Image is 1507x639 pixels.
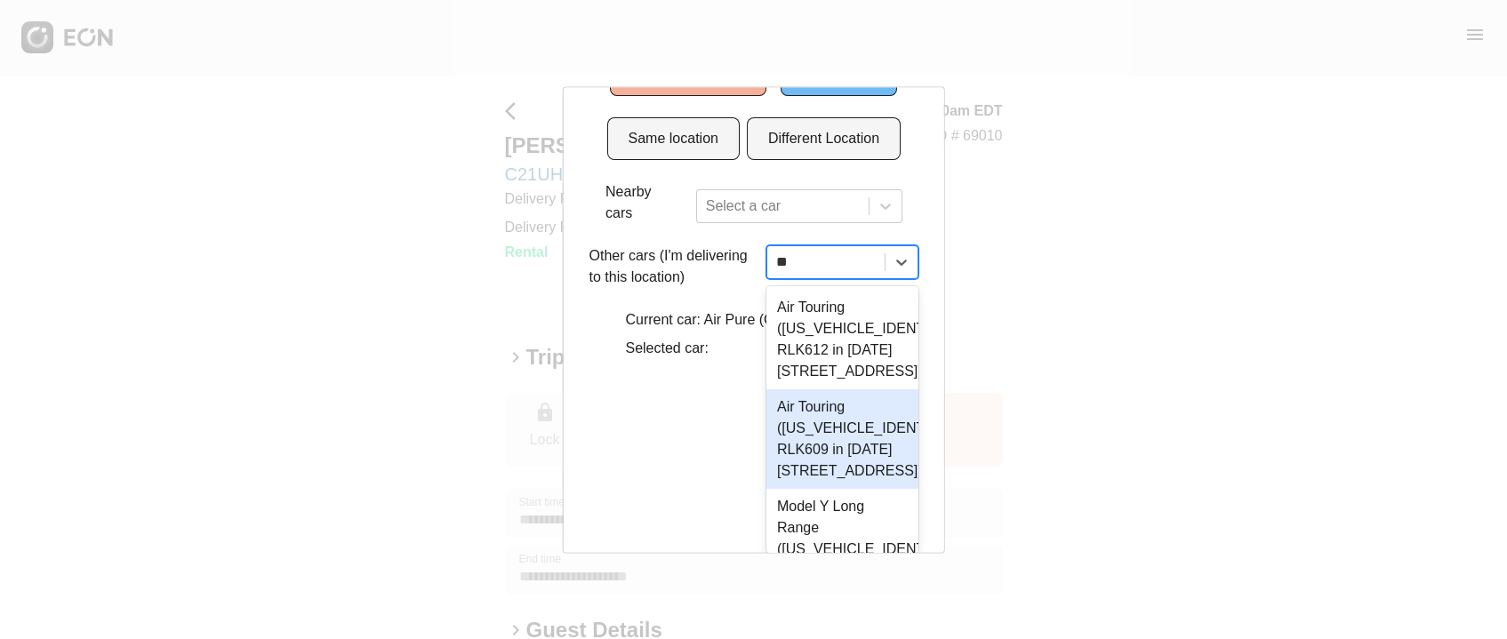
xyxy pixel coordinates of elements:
p: Other cars (I'm delivering to this location) [589,245,758,288]
button: Same location [606,117,739,160]
div: Model Y Long Range ([US_VEHICLE_IDENTIFICATION_NUMBER] R82UZD in [DATE][STREET_ADDRESS]) [766,489,918,610]
button: Different Location [747,117,901,160]
div: Air Touring ([US_VEHICLE_IDENTIFICATION_NUMBER] RLK612 in [DATE][STREET_ADDRESS]) [766,290,918,389]
p: Selected car: [625,338,882,359]
p: Current car: Air Pure (C21UHT in 11101) [625,309,882,331]
p: Nearby cars [605,181,682,224]
div: Air Touring ([US_VEHICLE_IDENTIFICATION_NUMBER] RLK609 in [DATE][STREET_ADDRESS]) [766,389,918,489]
